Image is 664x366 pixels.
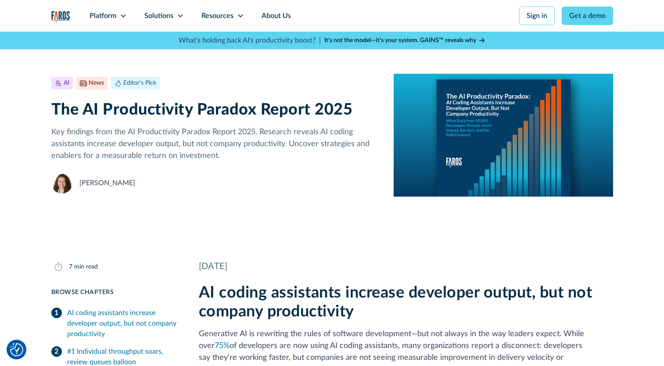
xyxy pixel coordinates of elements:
[67,308,178,339] div: AI coding assistants increase developer output, but not company productivity
[324,37,476,43] strong: It’s not the model—it’s your system. GAINS™ reveals why
[69,262,72,272] div: 7
[64,79,69,88] div: AI
[51,11,70,23] img: Logo of the analytics and reporting company Faros.
[10,343,23,356] img: Revisit consent button
[215,342,230,350] a: 75%
[74,262,98,272] div: min read
[519,7,555,25] a: Sign in
[51,288,178,297] div: Browse Chapters
[562,7,613,25] a: Get a demo
[51,304,178,343] a: AI coding assistants increase developer output, but not company productivity
[89,79,104,88] div: News
[79,178,135,188] div: [PERSON_NAME]
[144,11,173,21] div: Solutions
[201,11,233,21] div: Resources
[51,11,70,23] a: home
[51,100,380,119] h1: The AI Productivity Paradox Report 2025
[10,343,23,356] button: Cookie Settings
[199,283,613,321] h2: AI coding assistants increase developer output, but not company productivity
[90,11,116,21] div: Platform
[51,126,380,162] p: Key findings from the AI Productivity Paradox Report 2025. Research reveals AI coding assistants ...
[51,172,72,194] img: Neely Dunlap
[324,36,486,45] a: It’s not the model—it’s your system. GAINS™ reveals why
[179,35,321,46] p: What's holding back AI's productivity boost? |
[123,79,156,88] div: Editor's Pick
[394,74,613,197] img: A report cover on a blue background. The cover reads:The AI Productivity Paradox: AI Coding Assis...
[199,260,613,273] div: [DATE]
